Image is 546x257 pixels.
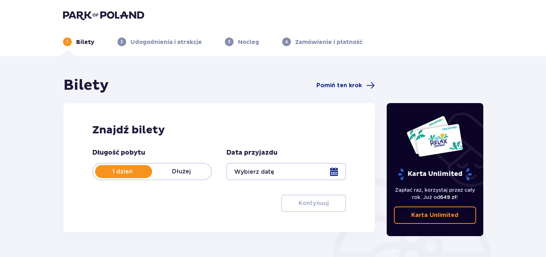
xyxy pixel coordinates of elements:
a: Pomiń ten krok [316,81,375,90]
button: Kontynuuj [281,195,346,212]
p: Zamówienie i płatność [295,38,363,46]
span: Pomiń ten krok [316,81,362,89]
p: Bilety [76,38,94,46]
p: Zapłać raz, korzystaj przez cały rok. Już od ! [394,186,476,201]
p: Nocleg [238,38,259,46]
h2: Znajdź bilety [92,123,346,137]
p: Kontynuuj [298,199,329,207]
p: Dłużej [152,168,211,176]
p: 2 [120,39,123,45]
p: 1 dzień [93,168,152,176]
p: Karta Unlimited [411,211,458,219]
h1: Bilety [63,76,109,94]
span: 649 zł [440,194,456,200]
p: Udogodnienia i atrakcje [130,38,202,46]
img: Park of Poland logo [63,10,144,20]
p: Karta Unlimited [398,168,472,181]
p: Data przyjazdu [226,149,278,157]
a: Karta Unlimited [394,207,476,224]
p: Długość pobytu [92,149,145,157]
p: 4 [285,39,288,45]
p: 3 [228,39,230,45]
p: 1 [66,39,68,45]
